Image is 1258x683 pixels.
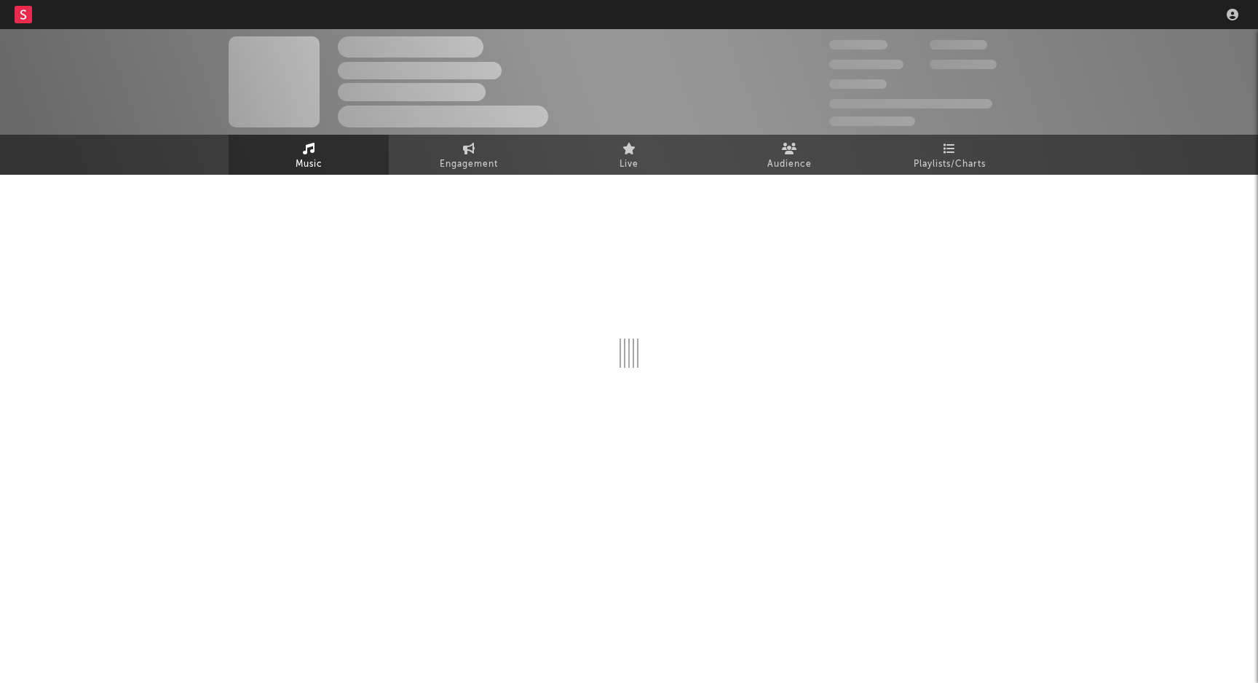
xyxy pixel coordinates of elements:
[296,156,323,173] span: Music
[767,156,812,173] span: Audience
[620,156,638,173] span: Live
[930,60,997,69] span: 1,000,000
[440,156,498,173] span: Engagement
[829,60,903,69] span: 50,000,000
[549,135,709,175] a: Live
[829,79,887,89] span: 100,000
[389,135,549,175] a: Engagement
[829,40,887,50] span: 300,000
[829,99,992,108] span: 50,000,000 Monthly Listeners
[709,135,869,175] a: Audience
[229,135,389,175] a: Music
[914,156,986,173] span: Playlists/Charts
[829,117,915,126] span: Jump Score: 85.0
[869,135,1029,175] a: Playlists/Charts
[930,40,987,50] span: 100,000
